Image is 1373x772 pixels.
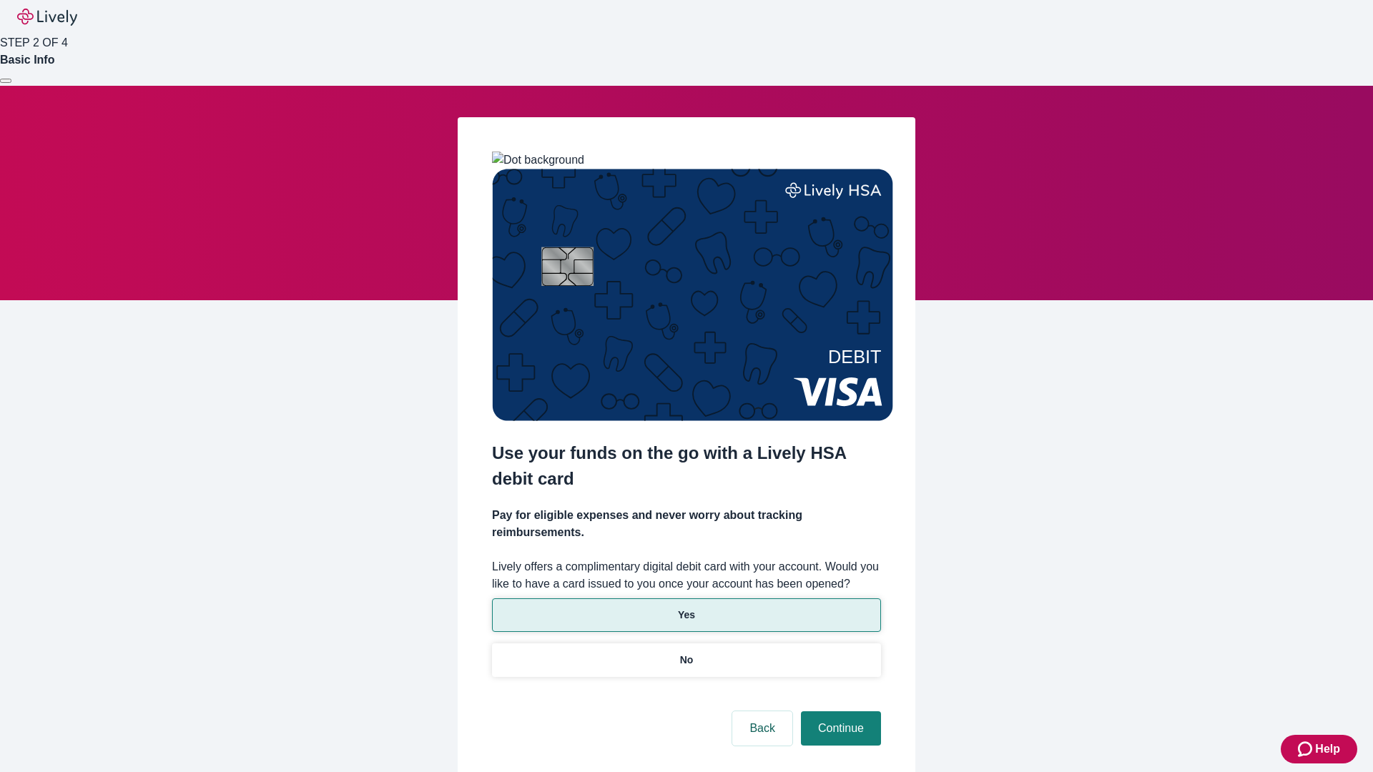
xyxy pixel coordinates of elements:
[492,598,881,632] button: Yes
[1298,741,1315,758] svg: Zendesk support icon
[492,169,893,421] img: Debit card
[801,711,881,746] button: Continue
[492,507,881,541] h4: Pay for eligible expenses and never worry about tracking reimbursements.
[680,653,694,668] p: No
[732,711,792,746] button: Back
[492,558,881,593] label: Lively offers a complimentary digital debit card with your account. Would you like to have a card...
[678,608,695,623] p: Yes
[492,643,881,677] button: No
[1315,741,1340,758] span: Help
[492,440,881,492] h2: Use your funds on the go with a Lively HSA debit card
[1281,735,1357,763] button: Zendesk support iconHelp
[492,152,584,169] img: Dot background
[17,9,77,26] img: Lively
